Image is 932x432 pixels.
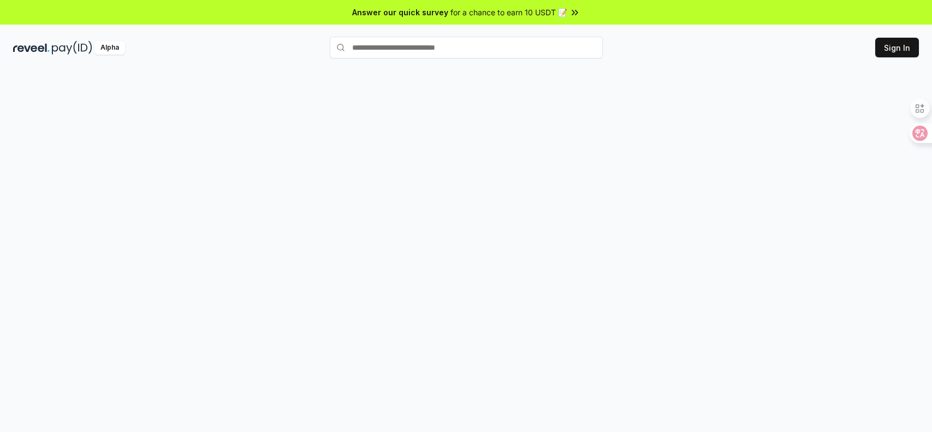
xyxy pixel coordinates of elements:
[13,41,50,55] img: reveel_dark
[94,41,125,55] div: Alpha
[352,7,448,18] span: Answer our quick survey
[875,38,919,57] button: Sign In
[450,7,567,18] span: for a chance to earn 10 USDT 📝
[52,41,92,55] img: pay_id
